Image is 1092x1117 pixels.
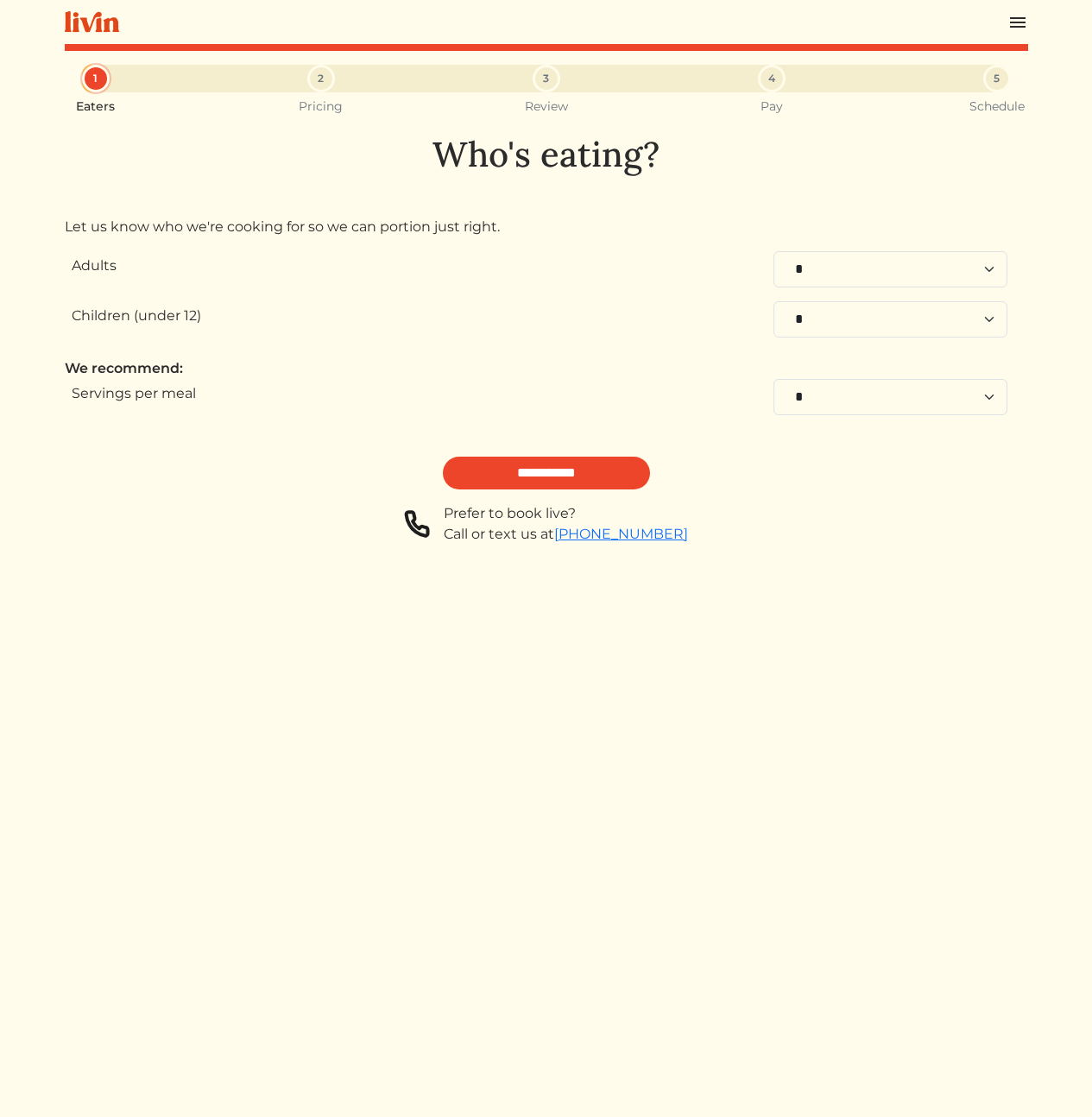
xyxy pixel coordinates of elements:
[404,503,430,545] img: phone-a8f1853615f4955a6c6381654e1c0f7430ed919b147d78756318837811cda3a7.svg
[72,306,201,326] label: Children (under 12)
[525,99,568,114] small: Review
[994,71,1000,86] span: 5
[72,383,196,404] label: Servings per meal
[554,526,688,542] a: [PHONE_NUMBER]
[65,217,1028,237] p: Let us know who we're cooking for so we can portion just right.
[65,134,1028,175] h1: Who's eating?
[1007,12,1028,33] img: menu_hamburger-cb6d353cf0ecd9f46ceae1c99ecbeb4a00e71ca567a856bd81f57e9d8c17bb26.svg
[65,11,119,33] img: livin-logo-a0d97d1a881af30f6274990eb6222085a2533c92bbd1e4f22c21b4f0d0e3210c.svg
[299,99,343,114] small: Pricing
[444,503,688,524] div: Prefer to book live?
[543,71,549,86] span: 3
[76,99,115,114] small: Eaters
[72,256,117,276] label: Adults
[65,358,1028,379] div: We recommend:
[444,524,688,545] div: Call or text us at
[761,99,783,114] small: Pay
[768,71,775,86] span: 4
[969,99,1025,114] small: Schedule
[318,71,324,86] span: 2
[93,71,98,86] span: 1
